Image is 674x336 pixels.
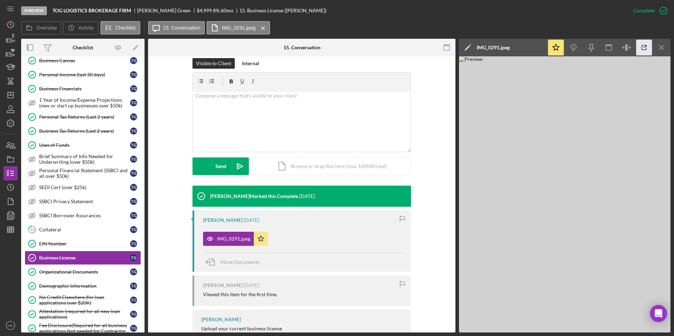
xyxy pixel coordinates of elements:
a: Business CanvasTG [25,54,141,68]
div: IMG_0291.jpeg [477,45,510,50]
a: Business LicenseTG [25,251,141,265]
div: Personal Income (last 30 days) [39,72,130,77]
label: Overview [36,25,57,31]
button: Internal [238,58,263,69]
div: $4,999 [197,8,212,13]
label: Activity [78,25,94,31]
div: Personal Financial Statement (SSBCI and all over $50k) [39,168,130,179]
div: Business Financials [39,86,130,92]
button: Move Documents [203,253,266,271]
div: Brief Summary of Info Needed for Underwriting (over $50k) [39,154,130,165]
div: [PERSON_NAME] [201,317,241,322]
div: Organizational Documents [39,269,130,275]
img: Preview [459,56,670,332]
a: Fee Disclosure(Required for all business applications,Not needed for Contractor loans)TG [25,321,141,335]
time: 2025-08-12 00:46 [244,217,259,223]
div: T G [130,113,137,120]
div: SEDI Cert (over $25k) [39,185,130,190]
label: IMG_0291.jpeg [222,25,256,31]
div: T G [130,57,137,64]
a: No Credit Elsewhere (for loan applications over $20K)TG [25,293,141,307]
a: Personal Tax Returns (Last 2 years)TG [25,110,141,124]
div: 15. Conversation [283,45,320,50]
a: Demographic InformationTG [25,279,141,293]
div: T G [130,212,137,219]
div: T G [130,282,137,290]
button: Activity [63,21,98,35]
label: Checklist [116,25,136,31]
time: 2025-09-25 21:53 [299,193,315,199]
div: SSBCI Borrower Assurances [39,213,130,218]
button: Visible to Client [192,58,235,69]
div: SSBCI Privacy Statement [39,199,130,204]
div: IMG_0291.jpeg [217,236,250,242]
div: Demographic Information [39,283,130,289]
div: T G [130,156,137,163]
div: Viewed this item for the first time. [203,292,277,297]
a: Brief Summary of Info Needed for Underwriting (over $50k)TG [25,152,141,166]
div: Collateral [39,227,130,232]
div: [PERSON_NAME] Green [137,8,197,13]
div: 8 % [213,8,220,13]
div: T G [130,71,137,78]
a: Uses of FundsTG [25,138,141,152]
div: 15. Business License ([PERSON_NAME]) [239,8,326,13]
a: 13CollateralTG [25,223,141,237]
div: Checklist [73,45,93,50]
div: No Credit Elsewhere (for loan applications over $20K) [39,294,130,306]
a: 1 Year of Income/Expense Projections (new or start up businesses over $50k)TG [25,96,141,110]
a: Business Tax Returns (Last 2 years)TG [25,124,141,138]
tspan: 13 [30,227,34,232]
div: Business Tax Returns (Last 2 years) [39,128,130,134]
div: Fee Disclosure(Required for all business applications,Not needed for Contractor loans) [39,323,130,334]
div: [PERSON_NAME] Marked this Complete [210,193,298,199]
b: TOG LOGISTICS BROKERAGE FIRM [53,8,131,13]
div: Uses of Funds [39,142,130,148]
a: SSBCI Borrower AssurancesTG [25,209,141,223]
div: T G [130,198,137,205]
div: [PERSON_NAME] [203,217,243,223]
div: Personal Tax Returns (Last 2 years) [39,114,130,120]
div: In Review [21,6,47,15]
div: Visible to Client [196,58,231,69]
div: T G [130,99,137,106]
a: SEDI Cert (over $25k)TG [25,180,141,194]
button: Complete [626,4,670,18]
div: Business License [39,255,130,261]
div: EIN Number [39,241,130,247]
a: Business FinancialsTG [25,82,141,96]
a: EIN NumberTG [25,237,141,251]
button: IMG_0291.jpeg [203,232,268,246]
button: Send [192,157,249,175]
label: 15. Conversation [163,25,201,31]
div: T G [130,127,137,135]
div: 1 Year of Income/Expense Projections (new or start up businesses over $50k) [39,97,130,108]
div: T G [130,311,137,318]
div: Business Canvas [39,58,130,63]
div: [PERSON_NAME] [203,282,243,288]
div: Open Intercom Messenger [650,305,667,322]
div: Attestation (required for all new loan applications) [39,309,130,320]
a: Organizational DocumentsTG [25,265,141,279]
a: Personal Financial Statement (SSBCI and all over $50k)TG [25,166,141,180]
div: T G [130,226,137,233]
button: 15. Conversation [148,21,205,35]
div: T G [130,240,137,247]
div: 60 mo [221,8,233,13]
text: MK [8,324,13,328]
div: T G [130,85,137,92]
div: T G [130,268,137,275]
div: T G [130,254,137,261]
span: Move Documents [221,259,259,265]
div: T G [130,170,137,177]
div: Internal [242,58,259,69]
a: SSBCI Privacy StatementTG [25,194,141,209]
button: IMG_0291.jpeg [207,21,270,35]
a: Personal Income (last 30 days)TG [25,68,141,82]
button: Overview [21,21,61,35]
button: MK [4,318,18,332]
div: T G [130,184,137,191]
div: Complete [633,4,655,18]
div: T G [130,297,137,304]
a: Attestation (required for all new loan applications)TG [25,307,141,321]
